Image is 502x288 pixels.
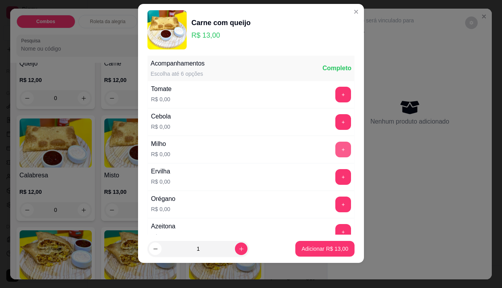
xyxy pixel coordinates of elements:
[151,123,171,131] p: R$ 0,00
[151,150,170,158] p: R$ 0,00
[350,5,362,18] button: Close
[335,142,351,157] button: add
[151,233,175,241] p: R$ 0,00
[191,30,251,41] p: R$ 13,00
[335,87,351,102] button: add
[151,222,175,231] div: Azeitona
[149,242,162,255] button: decrease-product-quantity
[151,59,205,68] div: Acompanhamentos
[151,112,171,121] div: Cebola
[322,64,351,73] div: Completo
[335,114,351,130] button: add
[151,178,170,186] p: R$ 0,00
[191,17,251,28] div: Carne com queijo
[151,194,175,204] div: Orégano
[151,84,171,94] div: Tomate
[295,241,355,257] button: Adicionar R$ 13,00
[151,139,170,149] div: Milho
[235,242,247,255] button: increase-product-quantity
[335,169,351,185] button: add
[151,95,171,103] p: R$ 0,00
[335,197,351,212] button: add
[151,205,175,213] p: R$ 0,00
[151,167,170,176] div: Ervilha
[151,70,205,78] div: Escolha até 6 opções
[147,10,187,49] img: product-image
[302,245,348,253] p: Adicionar R$ 13,00
[335,224,351,240] button: add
